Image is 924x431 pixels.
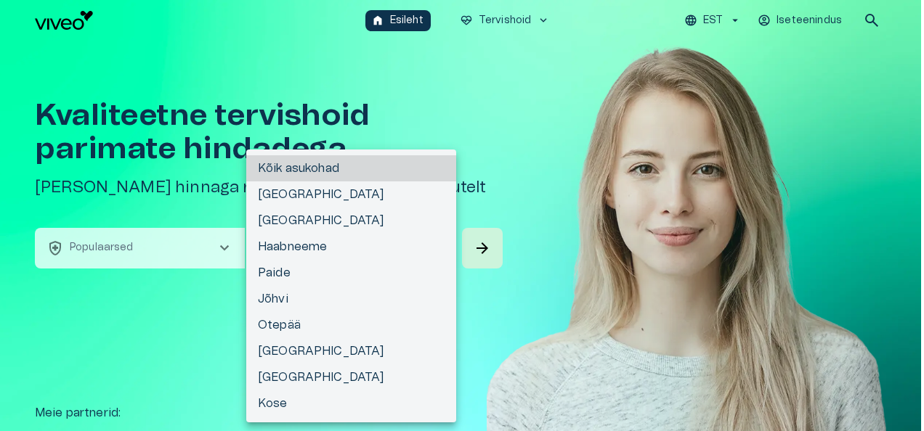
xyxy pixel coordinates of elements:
[246,338,456,364] li: [GEOGRAPHIC_DATA]
[246,312,456,338] li: Otepää
[246,286,456,312] li: Jõhvi
[246,364,456,390] li: [GEOGRAPHIC_DATA]
[246,260,456,286] li: Paide
[246,234,456,260] li: Haabneeme
[246,390,456,416] li: Kose
[246,181,456,208] li: [GEOGRAPHIC_DATA]
[246,155,456,181] li: Kõik asukohad
[246,208,456,234] li: [GEOGRAPHIC_DATA]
